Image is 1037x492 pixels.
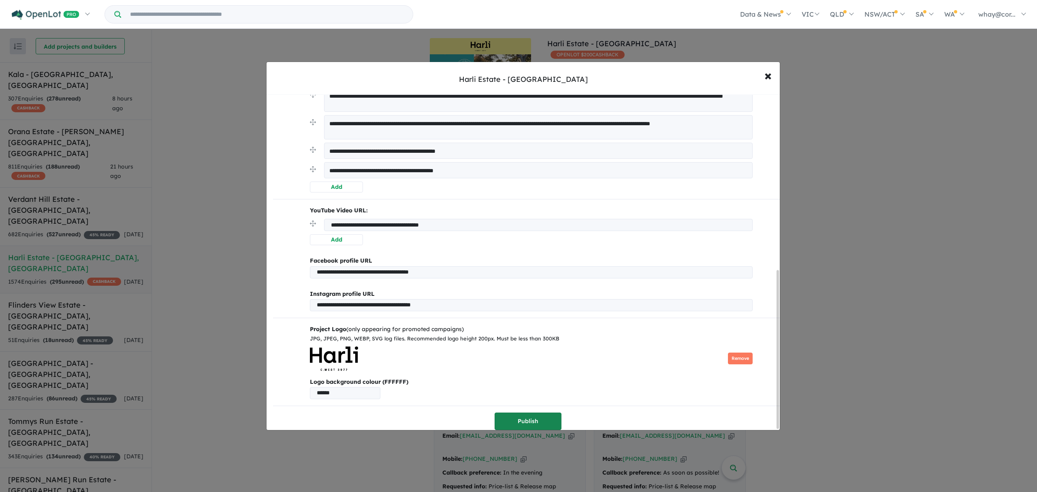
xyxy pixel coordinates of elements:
[764,66,772,84] span: ×
[728,353,753,364] button: Remove
[978,10,1016,18] span: whay@cor...
[123,6,411,23] input: Try estate name, suburb, builder or developer
[310,147,316,153] img: drag.svg
[310,234,363,245] button: Add
[310,377,753,387] b: Logo background colour (FFFFFF)
[459,74,588,85] div: Harli Estate - [GEOGRAPHIC_DATA]
[310,325,753,334] div: (only appearing for promoted campaigns)
[310,220,316,227] img: drag.svg
[310,182,363,193] button: Add
[310,257,372,264] b: Facebook profile URL
[310,92,316,98] img: drag.svg
[310,347,358,371] img: Harli%20Estate%20-%20Cranbourne%20West%20Logo_0.png
[310,290,375,297] b: Instagram profile URL
[495,413,561,430] button: Publish
[310,206,753,216] p: YouTube Video URL:
[310,334,753,343] div: JPG, JPEG, PNG, WEBP, SVG log files. Recommended logo height 200px. Must be less than 300KB
[310,119,316,125] img: drag.svg
[12,10,79,20] img: Openlot PRO Logo White
[310,166,316,172] img: drag.svg
[310,325,346,333] b: Project Logo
